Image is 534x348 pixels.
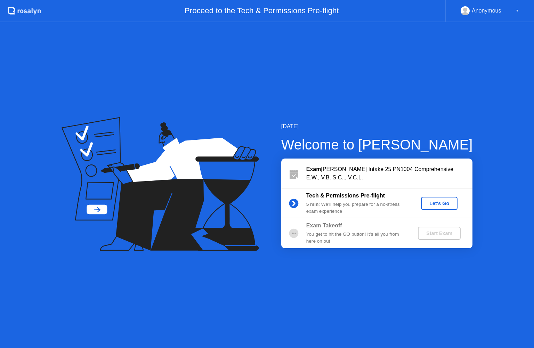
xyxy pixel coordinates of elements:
b: Exam Takeoff [306,222,342,228]
div: Start Exam [421,230,458,236]
div: : We’ll help you prepare for a no-stress exam experience [306,201,406,215]
div: Anonymous [472,6,501,15]
div: [DATE] [281,122,473,131]
div: Let's Go [424,201,455,206]
b: Tech & Permissions Pre-flight [306,193,385,199]
div: You get to hit the GO button! It’s all you from here on out [306,231,406,245]
button: Let's Go [421,197,458,210]
b: 5 min [306,202,319,207]
button: Start Exam [418,227,461,240]
b: Exam [306,166,321,172]
div: ▼ [516,6,519,15]
div: Welcome to [PERSON_NAME] [281,134,473,155]
div: [PERSON_NAME] Intake 25 PN1004 Comprehensive E.W., V.B. S.C.., V.C.L. [306,165,472,182]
